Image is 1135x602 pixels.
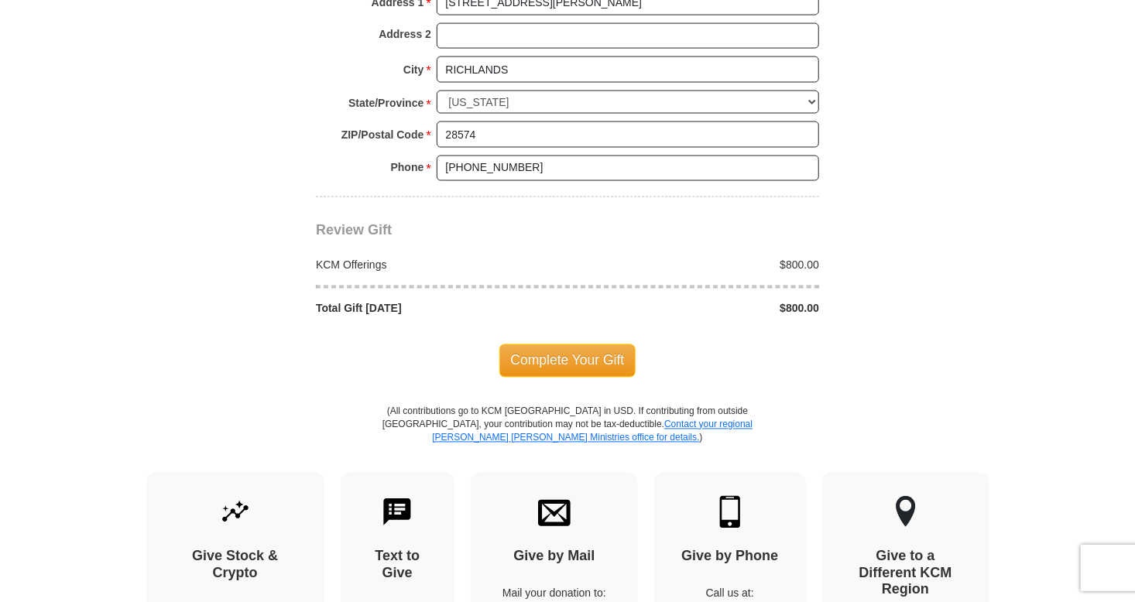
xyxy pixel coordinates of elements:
h4: Give by Phone [681,549,779,566]
img: give-by-stock.svg [219,496,252,528]
a: Contact your regional [PERSON_NAME] [PERSON_NAME] Ministries office for details. [432,419,753,443]
img: text-to-give.svg [381,496,413,528]
strong: Address 2 [379,23,431,45]
h4: Give by Mail [498,549,611,566]
div: $800.00 [567,258,828,273]
strong: Phone [391,157,424,179]
h4: Give to a Different KCM Region [849,549,962,599]
div: Total Gift [DATE] [308,301,568,316]
strong: City [403,59,423,80]
span: Review Gift [316,223,392,238]
p: (All contributions go to KCM [GEOGRAPHIC_DATA] in USD. If contributing from outside [GEOGRAPHIC_D... [382,405,753,473]
p: Mail your donation to: [498,586,611,601]
img: other-region [895,496,917,528]
strong: ZIP/Postal Code [341,124,424,145]
div: $800.00 [567,301,828,316]
p: Call us at: [681,586,779,601]
img: mobile.svg [714,496,746,528]
h4: Text to Give [368,549,428,582]
h4: Give Stock & Crypto [173,549,297,582]
img: envelope.svg [538,496,571,528]
span: Complete Your Gift [499,344,636,377]
strong: State/Province [348,92,423,114]
div: KCM Offerings [308,258,568,273]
